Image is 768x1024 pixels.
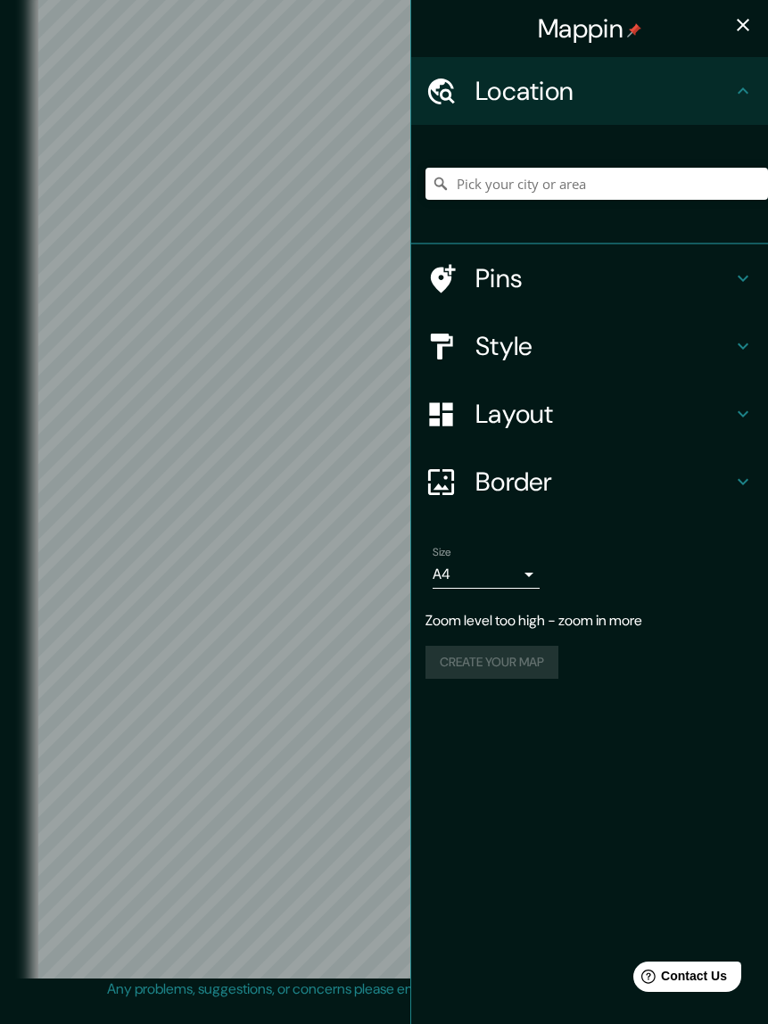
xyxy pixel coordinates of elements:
h4: Mappin [538,12,641,45]
h4: Border [475,466,732,498]
h4: Style [475,330,732,362]
div: A4 [433,560,540,589]
div: Location [411,57,768,125]
img: pin-icon.png [627,23,641,37]
h4: Location [475,75,732,107]
div: Pins [411,244,768,312]
div: Border [411,448,768,516]
h4: Layout [475,398,732,430]
p: Zoom level too high - zoom in more [425,610,754,632]
div: Style [411,312,768,380]
label: Size [433,545,451,560]
div: Layout [411,380,768,448]
input: Pick your city or area [425,168,768,200]
h4: Pins [475,262,732,294]
p: Any problems, suggestions, or concerns please email . [107,979,656,1000]
iframe: Help widget launcher [609,954,748,1004]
